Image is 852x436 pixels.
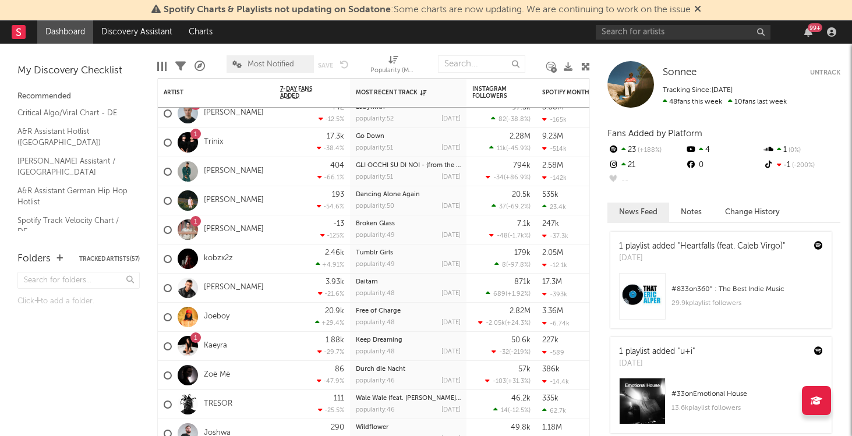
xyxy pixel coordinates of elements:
[37,20,93,44] a: Dashboard
[356,308,461,314] div: Free of Charge
[356,320,395,326] div: popularity: 48
[318,406,344,414] div: -25.5 %
[542,424,562,431] div: 1.18M
[438,55,525,73] input: Search...
[486,290,531,297] div: ( )
[669,203,713,222] button: Notes
[511,395,531,402] div: 46.2k
[356,250,393,256] a: Tumblr Girls
[808,23,822,32] div: 99 +
[164,5,391,15] span: Spotify Charts & Playlists not updating on Sodatone
[542,278,562,286] div: 17.3M
[542,290,567,298] div: -393k
[204,108,264,118] a: [PERSON_NAME]
[514,278,531,286] div: 871k
[356,290,395,297] div: popularity: 48
[494,261,531,268] div: ( )
[486,320,505,327] span: -2.05k
[499,116,506,123] span: 82
[17,125,128,149] a: A&R Assistant Hotlist ([GEOGRAPHIC_DATA])
[17,214,128,238] a: Spotify Track Velocity Chart / DE
[79,256,140,262] button: Tracked Artists(57)
[542,378,569,385] div: -14.4k
[356,89,443,96] div: Most Recent Track
[508,262,529,268] span: -97.8 %
[318,290,344,297] div: -21.6 %
[510,233,529,239] span: -1.7k %
[204,225,264,235] a: [PERSON_NAME]
[356,395,461,402] div: Wale Wale (feat. Sofiya Nzau) [WITH U Remix Radio Edit]
[486,173,531,181] div: ( )
[512,191,531,198] div: 20.5k
[356,424,388,431] a: Wildflower
[542,116,567,123] div: -165k
[356,174,393,180] div: popularity: 51
[317,173,344,181] div: -66.1 %
[513,162,531,169] div: 794k
[333,220,344,228] div: -13
[334,395,344,402] div: 111
[619,240,785,253] div: 1 playlist added
[507,320,529,327] span: +24.3 %
[356,378,395,384] div: popularity: 46
[317,377,344,385] div: -47.9 %
[356,133,461,140] div: Go Down
[356,366,461,373] div: Durch die Nacht
[678,348,695,356] a: "u+i"
[157,49,167,83] div: Edit Columns
[678,242,785,250] a: "Heartfalls (feat. Caleb Virgo)"
[505,175,529,181] span: +86.9 %
[320,232,344,239] div: -125 %
[713,203,791,222] button: Change History
[356,337,461,343] div: Keep Dreaming
[327,133,344,140] div: 17.3k
[510,407,529,414] span: -12.5 %
[356,261,395,268] div: popularity: 49
[332,191,344,198] div: 193
[356,279,461,285] div: Daitarn
[694,5,701,15] span: Dismiss
[671,296,823,310] div: 29.9k playlist followers
[542,349,564,356] div: -589
[619,253,785,264] div: [DATE]
[441,261,461,268] div: [DATE]
[508,204,529,210] span: -69.2 %
[370,49,417,83] div: Popularity (Most Recent Track)
[441,232,461,239] div: [DATE]
[356,192,420,198] a: Dancing Alone Again
[472,86,513,100] div: Instagram Followers
[441,203,461,210] div: [DATE]
[493,406,531,414] div: ( )
[326,336,344,344] div: 1.88k
[356,279,378,285] a: Daitarn
[619,358,695,370] div: [DATE]
[542,249,563,257] div: 2.05M
[17,90,140,104] div: Recommended
[542,220,559,228] div: 247k
[316,261,344,268] div: +4.91 %
[607,129,702,138] span: Fans Added by Platform
[204,196,264,205] a: [PERSON_NAME]
[356,145,393,151] div: popularity: 51
[502,262,506,268] span: 8
[17,107,128,119] a: Critical Algo/Viral Chart - DE
[542,307,563,315] div: 3.36M
[17,295,140,309] div: Click to add a folder.
[204,254,233,264] a: kobzx2z
[763,143,840,158] div: 1
[17,155,128,179] a: [PERSON_NAME] Assistant / [GEOGRAPHIC_DATA]
[804,27,812,37] button: 99+
[510,133,531,140] div: 2.28M
[441,378,461,384] div: [DATE]
[663,68,697,77] span: Sonnee
[619,346,695,358] div: 1 playlist added
[356,221,395,227] a: Broken Glass
[810,67,840,79] button: Untrack
[790,162,815,169] span: -200 %
[356,424,461,431] div: Wildflower
[685,143,762,158] div: 4
[93,20,181,44] a: Discovery Assistant
[542,320,570,327] div: -6.74k
[663,98,722,105] span: 48 fans this week
[607,143,685,158] div: 23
